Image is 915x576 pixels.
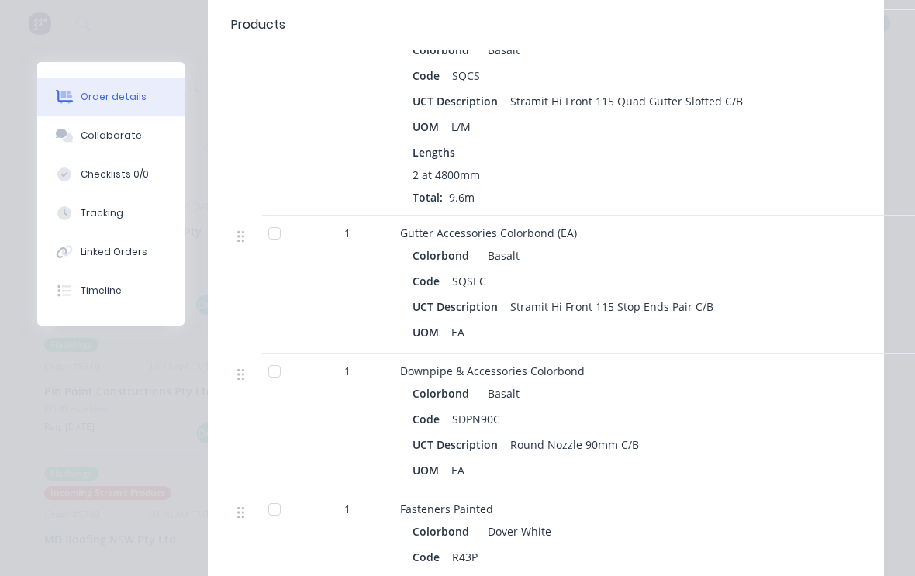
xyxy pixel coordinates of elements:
[446,546,484,568] div: R43P
[413,90,504,112] div: UCT Description
[446,64,486,87] div: SQCS
[413,520,475,543] div: Colorbond
[482,39,520,61] div: Basalt
[81,284,122,298] div: Timeline
[37,233,185,271] button: Linked Orders
[413,144,455,160] span: Lengths
[37,78,185,116] button: Order details
[37,271,185,310] button: Timeline
[413,459,445,481] div: UOM
[413,433,504,456] div: UCT Description
[81,90,147,104] div: Order details
[445,459,471,481] div: EA
[400,226,577,240] span: Gutter Accessories Colorbond (EA)
[400,502,493,516] span: Fasteners Painted
[231,16,285,34] div: Products
[413,382,475,405] div: Colorbond
[413,270,446,292] div: Code
[413,244,475,267] div: Colorbond
[445,321,471,343] div: EA
[504,295,720,318] div: Stramit Hi Front 115 Stop Ends Pair C/B
[413,546,446,568] div: Code
[81,206,123,220] div: Tracking
[344,363,350,379] span: 1
[413,167,480,183] span: 2 at 4800mm
[344,501,350,517] span: 1
[81,245,147,259] div: Linked Orders
[37,116,185,155] button: Collaborate
[413,39,475,61] div: Colorbond
[504,90,749,112] div: Stramit Hi Front 115 Quad Gutter Slotted C/B
[81,167,149,181] div: Checklists 0/0
[482,382,520,405] div: Basalt
[482,520,551,543] div: Dover White
[504,433,645,456] div: Round Nozzle 90mm C/B
[446,408,506,430] div: SDPN90C
[37,155,185,194] button: Checklists 0/0
[413,116,445,138] div: UOM
[413,321,445,343] div: UOM
[443,190,481,205] span: 9.6m
[446,270,492,292] div: SQSEC
[413,295,504,318] div: UCT Description
[445,116,477,138] div: L/M
[81,129,142,143] div: Collaborate
[413,64,446,87] div: Code
[413,190,443,205] span: Total:
[37,194,185,233] button: Tracking
[344,225,350,241] span: 1
[413,408,446,430] div: Code
[400,364,585,378] span: Downpipe & Accessories Colorbond
[482,244,520,267] div: Basalt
